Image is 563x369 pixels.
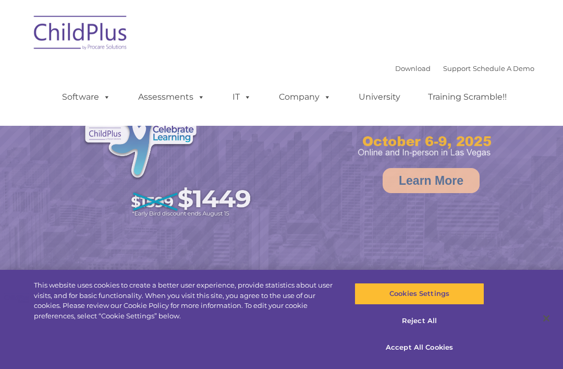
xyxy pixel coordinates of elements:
a: Schedule A Demo [473,64,534,73]
button: Accept All Cookies [354,337,484,359]
a: Learn More [383,168,480,193]
a: Download [395,64,431,73]
img: ChildPlus by Procare Solutions [29,8,133,61]
a: Assessments [128,87,215,108]
button: Close [535,307,558,330]
font: | [395,64,534,73]
a: Software [52,87,121,108]
a: Training Scramble!! [418,87,517,108]
a: University [348,87,411,108]
a: IT [222,87,262,108]
button: Reject All [354,310,484,332]
a: Company [268,87,341,108]
a: Support [443,64,471,73]
div: This website uses cookies to create a better user experience, provide statistics about user visit... [34,280,338,321]
button: Cookies Settings [354,283,484,305]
